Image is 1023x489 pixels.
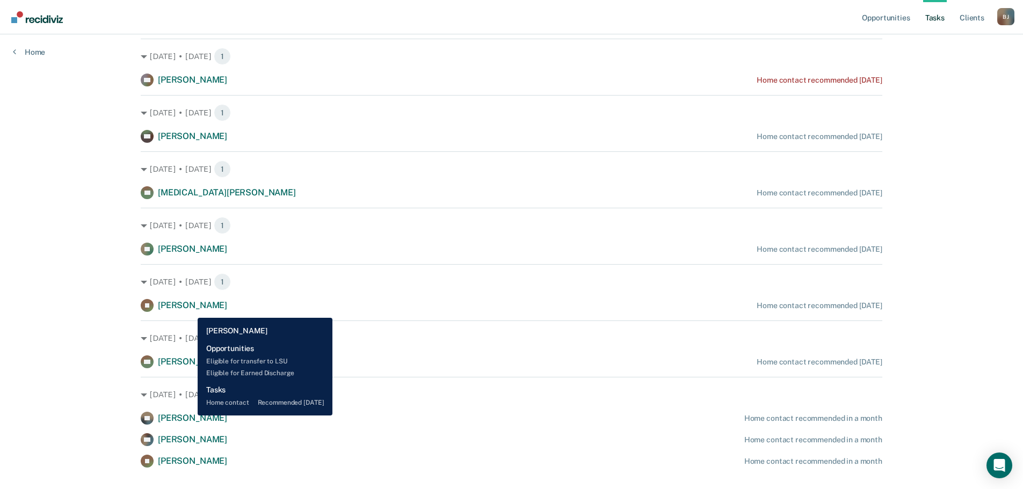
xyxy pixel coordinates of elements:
span: [PERSON_NAME] [158,456,227,466]
span: 1 [214,48,231,65]
div: B J [997,8,1014,25]
span: [PERSON_NAME] [158,300,227,310]
span: 1 [214,273,231,290]
span: 1 [214,217,231,234]
div: [DATE] • [DATE] 1 [141,330,882,347]
span: [PERSON_NAME] [158,75,227,85]
span: [PERSON_NAME] [158,131,227,141]
span: [PERSON_NAME] [158,434,227,444]
div: Home contact recommended in a month [744,435,882,444]
img: Recidiviz [11,11,63,23]
div: [DATE] • [DATE] 1 [141,160,882,178]
span: 1 [214,160,231,178]
div: Home contact recommended [DATE] [757,357,882,367]
button: Profile dropdown button [997,8,1014,25]
span: 3 [214,386,233,403]
div: [DATE] • [DATE] 1 [141,48,882,65]
span: 1 [214,330,231,347]
div: [DATE] • [DATE] 1 [141,273,882,290]
div: Home contact recommended [DATE] [757,188,882,198]
div: Home contact recommended [DATE] [757,132,882,141]
div: Home contact recommended [DATE] [757,301,882,310]
span: [PERSON_NAME] [158,356,227,367]
div: [DATE] • [DATE] 1 [141,104,882,121]
div: [DATE] • [DATE] 3 [141,386,882,403]
div: Open Intercom Messenger [986,452,1012,478]
span: [PERSON_NAME] [158,413,227,423]
span: [MEDICAL_DATA][PERSON_NAME] [158,187,296,198]
a: Home [13,47,45,57]
div: Home contact recommended [DATE] [757,76,882,85]
div: [DATE] • [DATE] 1 [141,217,882,234]
div: Home contact recommended in a month [744,414,882,423]
span: 1 [214,104,231,121]
div: Home contact recommended [DATE] [757,245,882,254]
div: Home contact recommended in a month [744,457,882,466]
span: [PERSON_NAME] [158,244,227,254]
